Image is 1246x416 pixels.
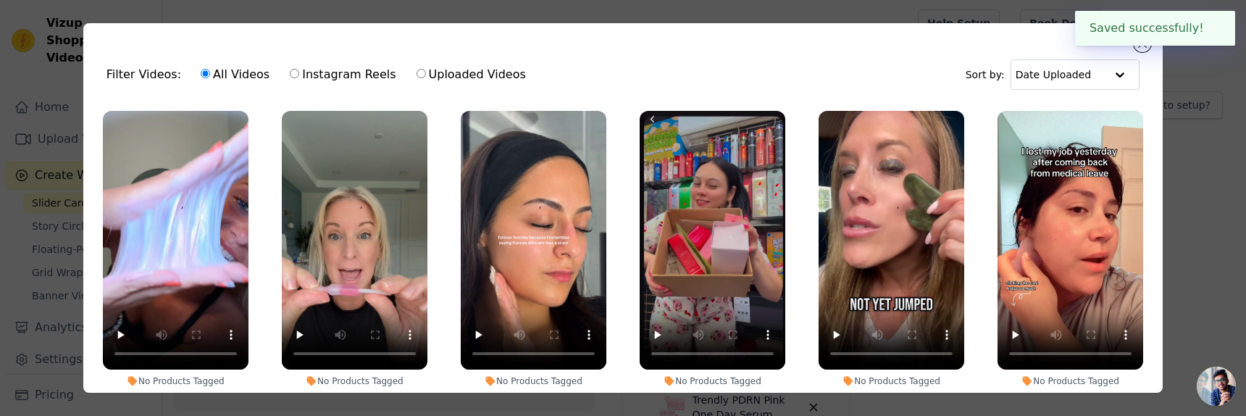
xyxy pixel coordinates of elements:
[200,65,270,84] label: All Videos
[640,375,785,387] div: No Products Tagged
[1075,11,1235,46] div: Saved successfully!
[416,65,527,84] label: Uploaded Videos
[106,58,534,91] div: Filter Videos:
[103,375,248,387] div: No Products Tagged
[461,375,606,387] div: No Products Tagged
[1204,20,1221,37] button: Close
[998,375,1143,387] div: No Products Tagged
[1197,367,1236,406] div: Open chat
[819,375,964,387] div: No Products Tagged
[282,375,427,387] div: No Products Tagged
[289,65,396,84] label: Instagram Reels
[966,59,1140,90] div: Sort by:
